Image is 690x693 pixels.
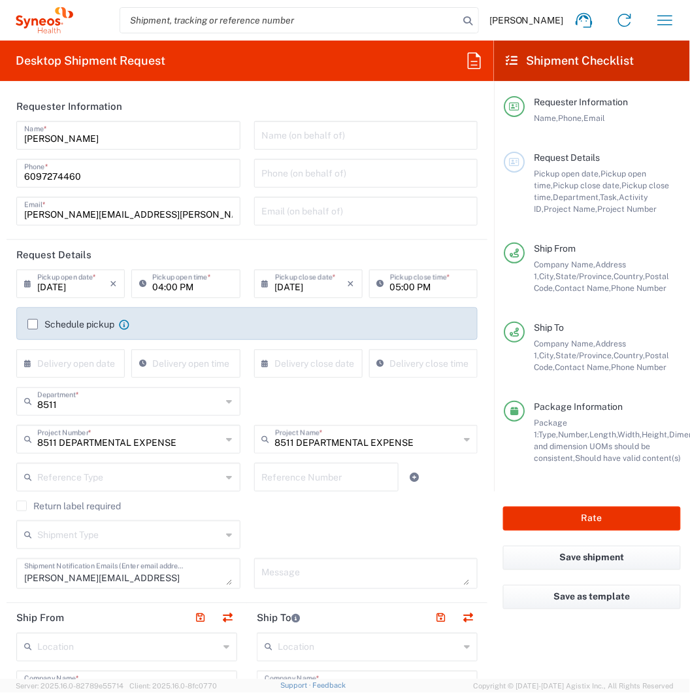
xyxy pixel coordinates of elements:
[405,468,423,486] a: Add Reference
[16,100,122,113] h2: Requester Information
[534,152,600,163] span: Request Details
[553,180,621,190] span: Pickup close date,
[534,113,558,123] span: Name,
[558,113,583,123] span: Phone,
[534,97,628,107] span: Requester Information
[129,683,217,690] span: Client: 2025.16.0-8fc0770
[555,362,611,372] span: Contact Name,
[558,430,589,439] span: Number,
[313,682,346,690] a: Feedback
[642,430,669,439] span: Height,
[575,453,681,463] span: Should have valid content(s)
[534,322,564,333] span: Ship To
[583,113,605,123] span: Email
[16,612,64,625] h2: Ship From
[120,8,459,33] input: Shipment, tracking or reference number
[539,271,555,281] span: City,
[555,350,614,360] span: State/Province,
[16,53,165,69] h2: Desktop Shipment Request
[16,248,91,262] h2: Request Details
[503,585,681,609] button: Save as template
[534,260,595,269] span: Company Name,
[534,339,595,348] span: Company Name,
[503,507,681,531] button: Rate
[553,192,600,202] span: Department,
[611,362,666,372] span: Phone Number
[534,418,567,439] span: Package 1:
[473,681,674,692] span: Copyright © [DATE]-[DATE] Agistix Inc., All Rights Reserved
[614,271,645,281] span: Country,
[280,682,313,690] a: Support
[617,430,642,439] span: Width,
[16,501,121,511] label: Return label required
[27,319,114,330] label: Schedule pickup
[506,53,634,69] h2: Shipment Checklist
[16,683,123,690] span: Server: 2025.16.0-82789e55714
[534,243,576,254] span: Ship From
[110,273,117,294] i: ×
[611,283,666,293] span: Phone Number
[614,350,645,360] span: Country,
[534,169,600,178] span: Pickup open date,
[597,204,657,214] span: Project Number
[544,204,597,214] span: Project Name,
[503,546,681,570] button: Save shipment
[489,14,564,26] span: [PERSON_NAME]
[539,350,555,360] span: City,
[555,283,611,293] span: Contact Name,
[555,271,614,281] span: State/Province,
[257,612,300,625] h2: Ship To
[348,273,355,294] i: ×
[534,401,623,412] span: Package Information
[538,430,558,439] span: Type,
[589,430,617,439] span: Length,
[600,192,619,202] span: Task,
